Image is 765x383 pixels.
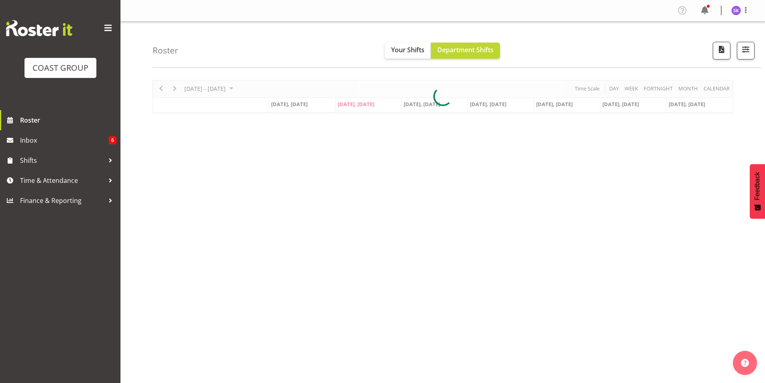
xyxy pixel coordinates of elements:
[750,164,765,219] button: Feedback - Show survey
[20,134,109,146] span: Inbox
[713,42,730,59] button: Download a PDF of the roster according to the set date range.
[20,114,116,126] span: Roster
[754,172,761,200] span: Feedback
[391,45,424,54] span: Your Shifts
[20,154,104,166] span: Shifts
[737,42,755,59] button: Filter Shifts
[741,359,749,367] img: help-xxl-2.png
[109,136,116,144] span: 6
[431,43,500,59] button: Department Shifts
[6,20,72,36] img: Rosterit website logo
[20,195,104,207] span: Finance & Reporting
[20,174,104,186] span: Time & Attendance
[385,43,431,59] button: Your Shifts
[731,6,741,15] img: stuart-koronic5115.jpg
[153,46,178,55] h4: Roster
[437,45,494,54] span: Department Shifts
[33,62,88,74] div: COAST GROUP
